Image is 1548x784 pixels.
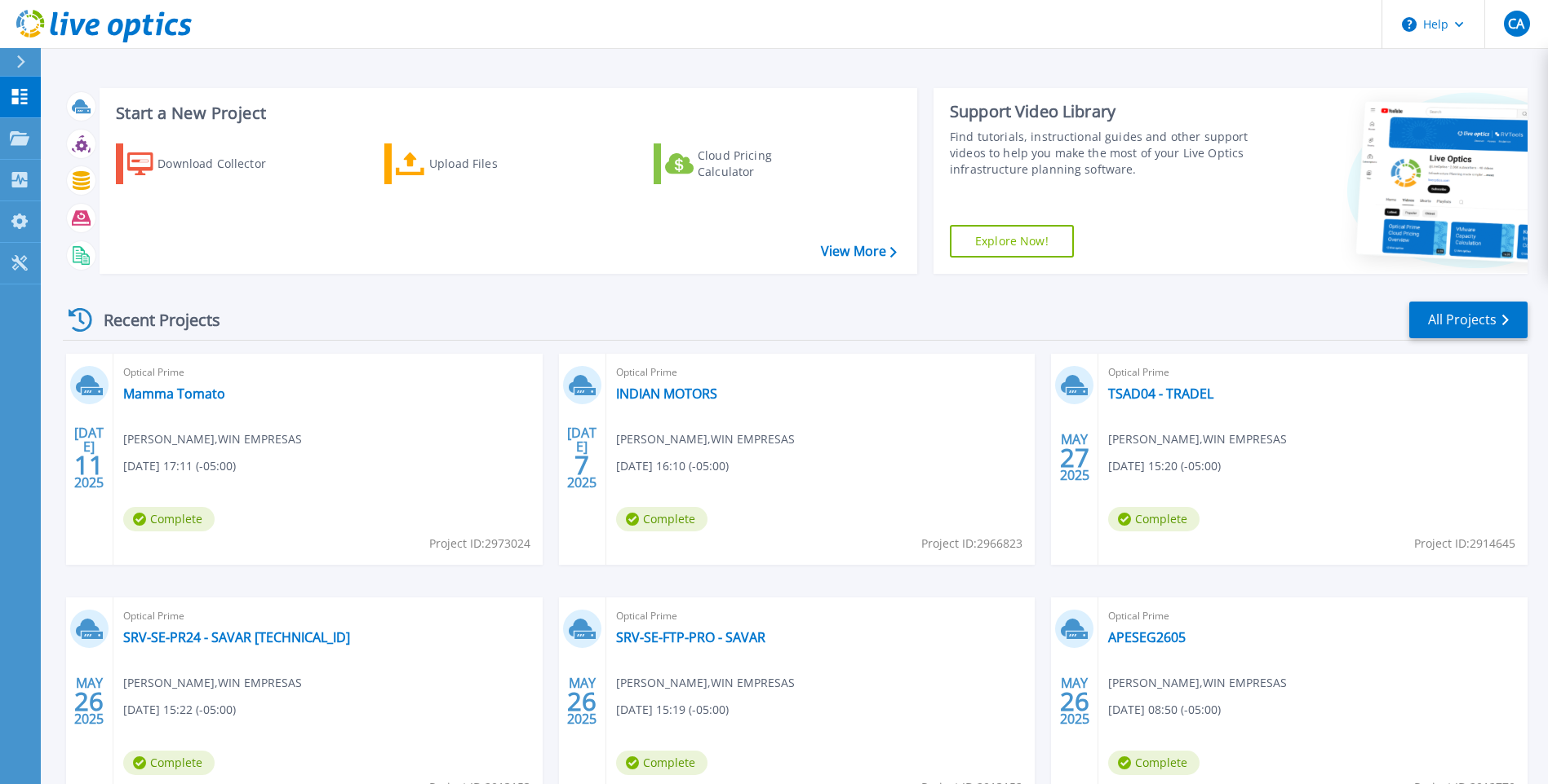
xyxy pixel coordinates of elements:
span: [PERSON_NAME] , WIN EMPRESAS [1108,674,1287,692]
a: SRV-SE-FTP-PRO - SAVAR [616,629,765,645]
span: Project ID: 2973024 [429,535,530,553]
span: Project ID: 2914645 [1414,535,1515,553]
div: MAY 2025 [73,672,104,731]
a: Download Collector [116,143,298,184]
a: Cloud Pricing Calculator [654,143,836,184]
span: [PERSON_NAME] , WIN EMPRESAS [616,430,795,448]
a: SRV-SE-PR24 - SAVAR [TECHNICAL_ID] [123,629,350,645]
span: Optical Prime [123,607,533,625]
span: [DATE] 15:20 (-05:00) [1108,457,1221,475]
div: [DATE] 2025 [566,428,597,487]
span: 11 [74,458,104,472]
span: [DATE] 08:50 (-05:00) [1108,701,1221,719]
span: Complete [123,507,215,531]
span: [DATE] 16:10 (-05:00) [616,457,729,475]
div: MAY 2025 [566,672,597,731]
span: Complete [123,751,215,775]
span: [DATE] 17:11 (-05:00) [123,457,236,475]
a: APESEG2605 [1108,629,1186,645]
div: Download Collector [157,148,288,180]
div: MAY 2025 [1059,672,1090,731]
div: Recent Projects [63,300,242,340]
a: Explore Now! [950,225,1074,258]
span: 27 [1060,451,1089,465]
a: Upload Files [384,143,566,184]
span: Complete [616,507,707,531]
a: TSAD04 - TRADEL [1108,385,1213,402]
span: Complete [1108,751,1200,775]
span: [PERSON_NAME] , WIN EMPRESAS [123,674,302,692]
span: Optical Prime [1108,363,1518,381]
span: CA [1508,17,1524,30]
span: Complete [1108,507,1200,531]
span: Optical Prime [616,363,1026,381]
span: 26 [567,694,597,708]
span: Complete [616,751,707,775]
span: [DATE] 15:19 (-05:00) [616,701,729,719]
a: INDIAN MOTORS [616,385,717,402]
span: Optical Prime [123,363,533,381]
div: Upload Files [429,148,560,180]
span: Optical Prime [1108,607,1518,625]
span: 26 [74,694,104,708]
span: 7 [574,458,589,472]
span: [PERSON_NAME] , WIN EMPRESAS [616,674,795,692]
div: Find tutorials, instructional guides and other support videos to help you make the most of your L... [950,129,1253,178]
a: Mamma Tomato [123,385,225,402]
span: [PERSON_NAME] , WIN EMPRESAS [1108,430,1287,448]
a: View More [821,244,897,259]
div: Cloud Pricing Calculator [698,148,828,180]
span: Optical Prime [616,607,1026,625]
span: [DATE] 15:22 (-05:00) [123,701,236,719]
span: Project ID: 2966823 [921,535,1022,553]
div: Support Video Library [950,101,1253,122]
div: MAY 2025 [1059,428,1090,487]
h3: Start a New Project [116,104,896,122]
a: All Projects [1409,302,1528,338]
span: [PERSON_NAME] , WIN EMPRESAS [123,430,302,448]
div: [DATE] 2025 [73,428,104,487]
span: 26 [1060,694,1089,708]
